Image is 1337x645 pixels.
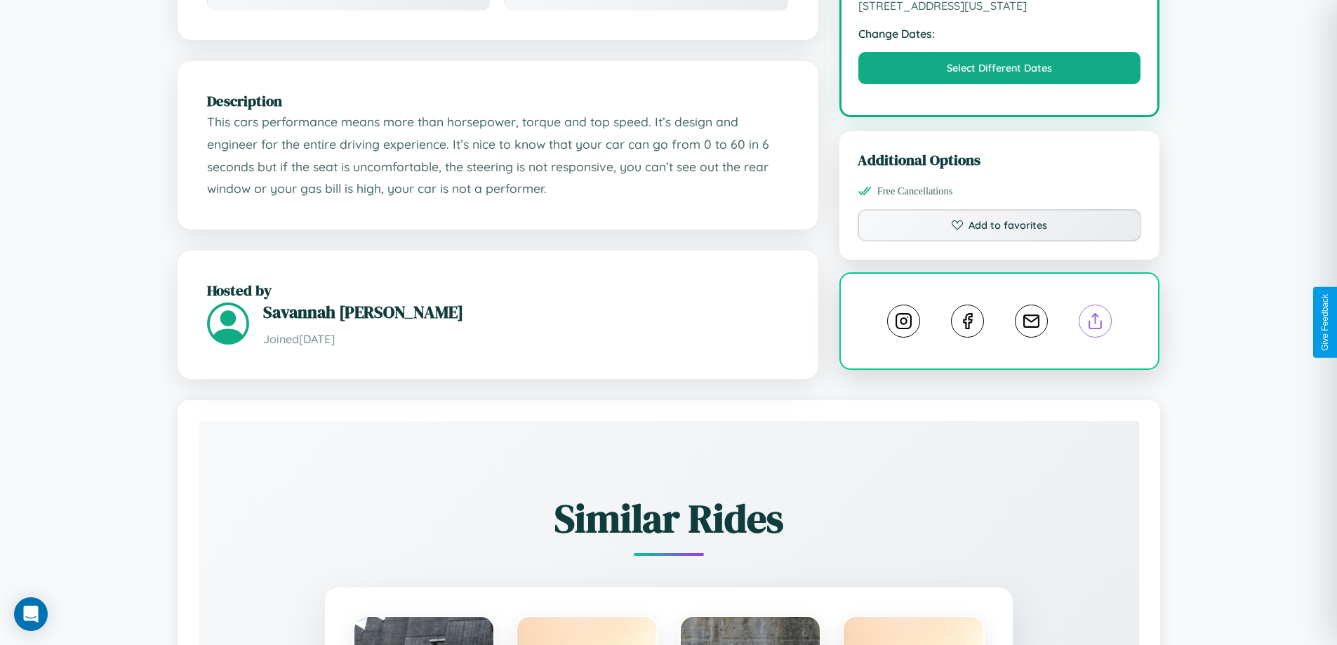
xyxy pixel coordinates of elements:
[858,209,1142,241] button: Add to favorites
[1320,294,1330,351] div: Give Feedback
[877,185,953,197] span: Free Cancellations
[263,300,789,324] h3: Savannah [PERSON_NAME]
[858,149,1142,170] h3: Additional Options
[207,111,789,200] p: This cars performance means more than horsepower, torque and top speed. It’s design and engineer ...
[207,91,789,111] h2: Description
[858,52,1141,84] button: Select Different Dates
[858,27,1141,41] strong: Change Dates:
[248,491,1090,545] h2: Similar Rides
[207,280,789,300] h2: Hosted by
[14,597,48,631] div: Open Intercom Messenger
[263,329,789,350] p: Joined [DATE]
